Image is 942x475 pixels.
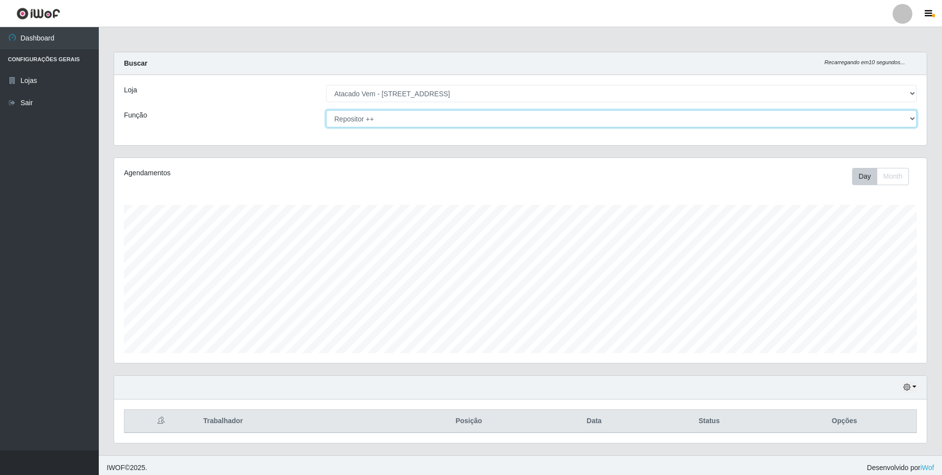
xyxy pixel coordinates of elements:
span: IWOF [107,464,125,472]
th: Opções [773,410,917,433]
div: First group [852,168,909,185]
span: Desenvolvido por [867,463,934,473]
th: Data [542,410,646,433]
th: Trabalhador [197,410,395,433]
span: © 2025 . [107,463,147,473]
div: Toolbar with button groups [852,168,917,185]
button: Day [852,168,877,185]
a: iWof [920,464,934,472]
div: Agendamentos [124,168,446,178]
th: Posição [395,410,543,433]
strong: Buscar [124,59,147,67]
th: Status [646,410,773,433]
button: Month [877,168,909,185]
i: Recarregando em 10 segundos... [824,59,905,65]
label: Loja [124,85,137,95]
label: Função [124,110,147,120]
img: CoreUI Logo [16,7,60,20]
